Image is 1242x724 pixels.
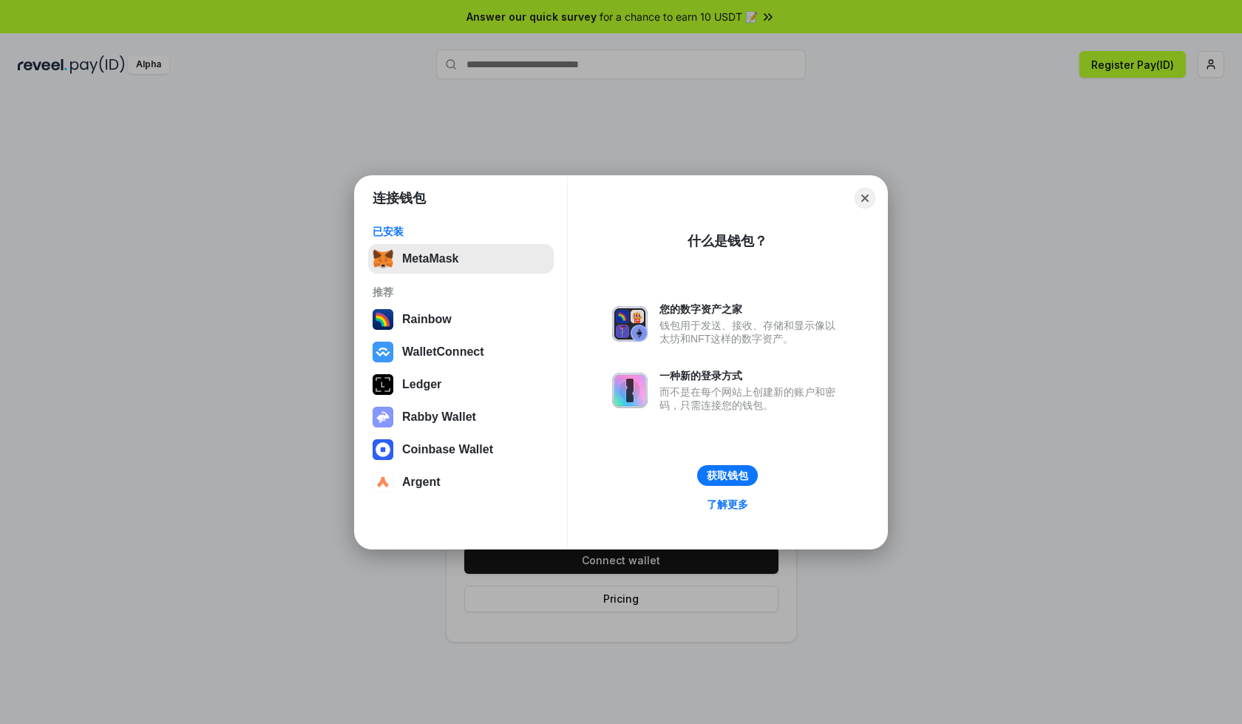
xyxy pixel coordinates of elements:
[373,285,549,299] div: 推荐
[659,369,843,382] div: 一种新的登录方式
[697,465,758,486] button: 获取钱包
[368,435,554,464] button: Coinbase Wallet
[402,313,452,326] div: Rainbow
[373,374,393,395] img: svg+xml,%3Csvg%20xmlns%3D%22http%3A%2F%2Fwww.w3.org%2F2000%2Fsvg%22%20width%3D%2228%22%20height%3...
[402,345,484,359] div: WalletConnect
[855,188,875,209] button: Close
[612,373,648,408] img: svg+xml,%3Csvg%20xmlns%3D%22http%3A%2F%2Fwww.w3.org%2F2000%2Fsvg%22%20fill%3D%22none%22%20viewBox...
[373,472,393,493] img: svg+xml,%3Csvg%20width%3D%2228%22%20height%3D%2228%22%20viewBox%3D%220%200%2028%2028%22%20fill%3D...
[368,337,554,367] button: WalletConnect
[707,498,748,511] div: 了解更多
[368,402,554,432] button: Rabby Wallet
[402,378,441,391] div: Ledger
[368,305,554,334] button: Rainbow
[402,252,458,265] div: MetaMask
[373,407,393,427] img: svg+xml,%3Csvg%20xmlns%3D%22http%3A%2F%2Fwww.w3.org%2F2000%2Fsvg%22%20fill%3D%22none%22%20viewBox...
[659,385,843,412] div: 而不是在每个网站上创建新的账户和密码，只需连接您的钱包。
[368,370,554,399] button: Ledger
[368,244,554,274] button: MetaMask
[698,495,757,514] a: 了解更多
[373,248,393,269] img: svg+xml,%3Csvg%20fill%3D%22none%22%20height%3D%2233%22%20viewBox%3D%220%200%2035%2033%22%20width%...
[612,306,648,342] img: svg+xml,%3Csvg%20xmlns%3D%22http%3A%2F%2Fwww.w3.org%2F2000%2Fsvg%22%20fill%3D%22none%22%20viewBox...
[373,225,549,238] div: 已安装
[373,309,393,330] img: svg+xml,%3Csvg%20width%3D%22120%22%20height%3D%22120%22%20viewBox%3D%220%200%20120%20120%22%20fil...
[368,467,554,497] button: Argent
[659,319,843,345] div: 钱包用于发送、接收、存储和显示像以太坊和NFT这样的数字资产。
[402,443,493,456] div: Coinbase Wallet
[688,232,767,250] div: 什么是钱包？
[707,469,748,482] div: 获取钱包
[373,189,426,207] h1: 连接钱包
[402,476,441,489] div: Argent
[402,410,476,424] div: Rabby Wallet
[373,342,393,362] img: svg+xml,%3Csvg%20width%3D%2228%22%20height%3D%2228%22%20viewBox%3D%220%200%2028%2028%22%20fill%3D...
[659,302,843,316] div: 您的数字资产之家
[373,439,393,460] img: svg+xml,%3Csvg%20width%3D%2228%22%20height%3D%2228%22%20viewBox%3D%220%200%2028%2028%22%20fill%3D...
